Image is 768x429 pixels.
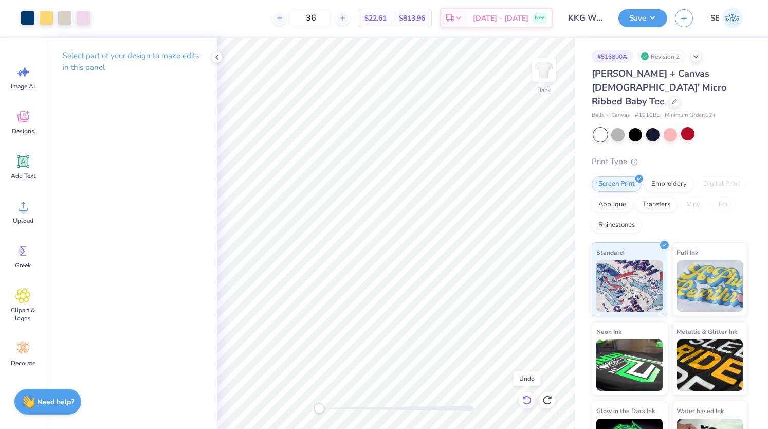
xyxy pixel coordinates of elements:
div: Accessibility label [314,403,324,414]
span: [DATE] - [DATE] [473,13,528,24]
div: Screen Print [592,176,642,192]
span: Upload [13,217,33,225]
span: Greek [15,261,31,270]
span: $813.96 [399,13,425,24]
img: Neon Ink [596,339,663,391]
span: Clipart & logos [6,306,40,323]
span: Water based Ink [677,405,724,416]
div: Rhinestones [592,218,642,233]
img: Puff Ink [677,260,743,312]
button: Save [618,9,667,27]
div: Vinyl [680,197,709,212]
input: Untitled Design [560,8,611,28]
span: Bella + Canvas [592,111,630,120]
span: [PERSON_NAME] + Canvas [DEMOGRAPHIC_DATA]' Micro Ribbed Baby Tee [592,67,726,108]
img: Metallic & Glitter Ink [677,339,743,391]
div: Revision 2 [638,50,685,63]
div: Back [537,85,551,95]
img: Standard [596,260,663,312]
div: Transfers [636,197,677,212]
span: Image AI [11,82,35,91]
input: – – [291,9,331,27]
span: Free [535,14,544,22]
span: Glow in the Dark Ink [596,405,655,416]
div: Digital Print [697,176,746,192]
span: Minimum Order: 12 + [665,111,716,120]
div: Undo [514,371,541,386]
span: Metallic & Glitter Ink [677,326,738,337]
div: Embroidery [645,176,693,192]
span: SE [710,12,720,24]
span: Standard [596,247,624,258]
span: $22.61 [364,13,387,24]
strong: Need help? [38,397,75,407]
img: Back [534,60,554,80]
div: # 516800A [592,50,633,63]
span: Designs [12,127,34,135]
div: Print Type [592,156,747,168]
span: Add Text [11,172,35,180]
span: # 1010BE [635,111,660,120]
span: Puff Ink [677,247,699,258]
div: Applique [592,197,633,212]
span: Decorate [11,359,35,367]
span: Neon Ink [596,326,621,337]
p: Select part of your design to make edits in this panel [63,50,200,74]
div: Foil [712,197,736,212]
img: Sadie Eilberg [722,8,743,28]
a: SE [706,8,747,28]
